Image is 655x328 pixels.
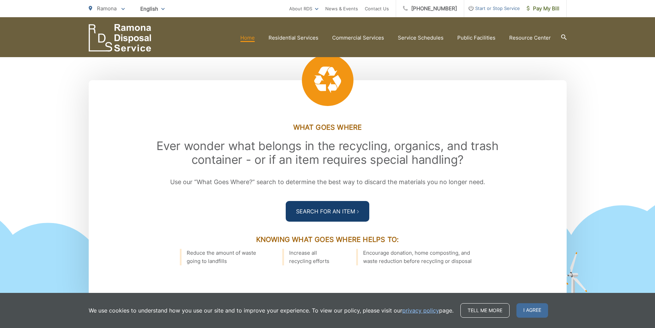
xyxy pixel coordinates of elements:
[180,249,262,265] li: Reduce the amount of waste going to landfills
[402,306,439,315] a: privacy policy
[89,306,454,315] p: We use cookies to understand how you use our site and to improve your experience. To view our pol...
[356,249,476,265] li: Encourage donation, home composting, and waste reduction before recycling or disposal
[509,34,551,42] a: Resource Center
[286,201,369,222] a: Search For an Item
[289,4,318,13] a: About RDS
[398,34,444,42] a: Service Schedules
[89,24,151,52] a: EDCD logo. Return to the homepage.
[325,4,358,13] a: News & Events
[130,123,525,131] h3: What Goes Where
[135,3,170,15] span: English
[130,139,525,167] h2: Ever wonder what belongs in the recycling, organics, and trash container - or if an item requires...
[282,249,335,265] li: Increase all recycling efforts
[457,34,495,42] a: Public Facilities
[460,303,510,318] a: Tell me more
[365,4,389,13] a: Contact Us
[332,34,384,42] a: Commercial Services
[130,177,525,187] p: Use our “What Goes Where?” search to determine the best way to discard the materials you no longe...
[240,34,255,42] a: Home
[97,5,117,12] span: Ramona
[269,34,318,42] a: Residential Services
[130,235,525,244] h3: Knowing What Goes Where Helps To:
[527,4,559,13] span: Pay My Bill
[516,303,548,318] span: I agree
